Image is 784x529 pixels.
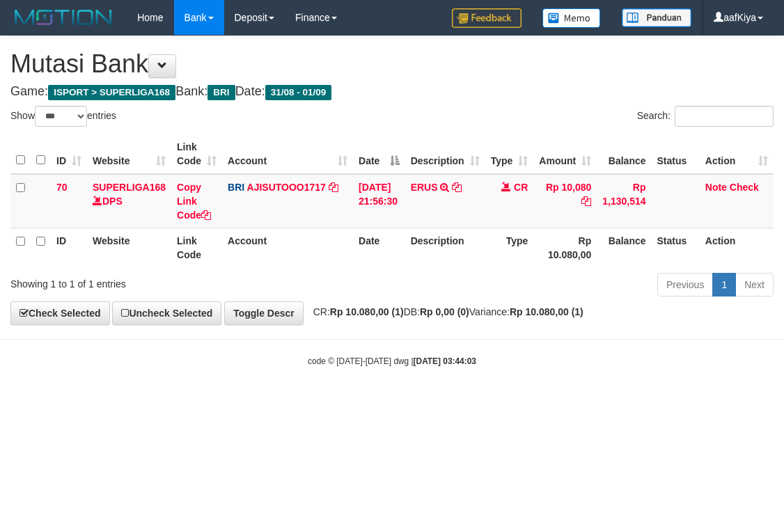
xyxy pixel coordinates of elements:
[452,8,522,28] img: Feedback.jpg
[10,85,774,99] h4: Game: Bank: Date:
[675,106,774,127] input: Search:
[411,182,438,193] a: ERUS
[542,8,601,28] img: Button%20Memo.svg
[533,134,597,174] th: Amount: activate to sort column ascending
[652,228,700,267] th: Status
[247,182,326,193] a: AJISUTOOO1717
[171,134,222,174] th: Link Code: activate to sort column ascending
[597,134,651,174] th: Balance
[514,182,528,193] span: CR
[420,306,469,317] strong: Rp 0,00 (0)
[353,134,405,174] th: Date: activate to sort column descending
[51,134,87,174] th: ID: activate to sort column ascending
[207,85,235,100] span: BRI
[112,301,221,325] a: Uncheck Selected
[228,182,244,193] span: BRI
[10,7,116,28] img: MOTION_logo.png
[510,306,583,317] strong: Rp 10.080,00 (1)
[51,228,87,267] th: ID
[581,196,591,207] a: Copy Rp 10,080 to clipboard
[48,85,175,100] span: ISPORT > SUPERLIGA168
[87,134,171,174] th: Website: activate to sort column ascending
[533,228,597,267] th: Rp 10.080,00
[353,228,405,267] th: Date
[622,8,691,27] img: panduan.png
[10,301,110,325] a: Check Selected
[414,356,476,366] strong: [DATE] 03:44:03
[10,106,116,127] label: Show entries
[56,182,68,193] span: 70
[93,182,166,193] a: SUPERLIGA168
[306,306,583,317] span: CR: DB: Variance:
[712,273,736,297] a: 1
[700,134,774,174] th: Action: activate to sort column ascending
[485,134,534,174] th: Type: activate to sort column ascending
[485,228,534,267] th: Type
[705,182,727,193] a: Note
[222,228,353,267] th: Account
[597,174,651,228] td: Rp 1,130,514
[330,306,404,317] strong: Rp 10.080,00 (1)
[308,356,476,366] small: code © [DATE]-[DATE] dwg |
[353,174,405,228] td: [DATE] 21:56:30
[10,271,316,291] div: Showing 1 to 1 of 1 entries
[597,228,651,267] th: Balance
[35,106,87,127] select: Showentries
[652,134,700,174] th: Status
[224,301,304,325] a: Toggle Descr
[533,174,597,228] td: Rp 10,080
[265,85,332,100] span: 31/08 - 01/09
[10,50,774,78] h1: Mutasi Bank
[405,134,485,174] th: Description: activate to sort column ascending
[177,182,211,221] a: Copy Link Code
[657,273,713,297] a: Previous
[730,182,759,193] a: Check
[171,228,222,267] th: Link Code
[405,228,485,267] th: Description
[452,182,462,193] a: Copy ERUS to clipboard
[222,134,353,174] th: Account: activate to sort column ascending
[87,228,171,267] th: Website
[87,174,171,228] td: DPS
[329,182,338,193] a: Copy AJISUTOOO1717 to clipboard
[700,228,774,267] th: Action
[637,106,774,127] label: Search:
[735,273,774,297] a: Next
